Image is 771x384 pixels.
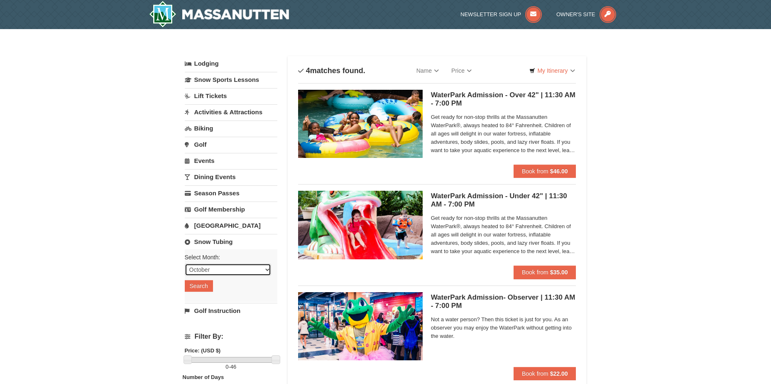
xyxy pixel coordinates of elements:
img: 6619917-1560-394ba125.jpg [298,90,423,158]
span: Book from [522,370,548,377]
strong: Number of Days [183,374,224,380]
a: Lodging [185,56,277,71]
h5: WaterPark Admission - Over 42" | 11:30 AM - 7:00 PM [431,91,576,108]
a: Events [185,153,277,168]
a: Golf Instruction [185,303,277,318]
button: Search [185,280,213,292]
a: Newsletter Sign Up [460,11,542,17]
h4: Filter By: [185,333,277,340]
strong: $35.00 [550,269,568,276]
span: Book from [522,168,548,175]
span: Owner's Site [556,11,595,17]
span: Newsletter Sign Up [460,11,521,17]
a: Snow Tubing [185,234,277,249]
img: 6619917-1587-675fdf84.jpg [298,292,423,360]
span: Not a water person? Then this ticket is just for you. As an observer you may enjoy the WaterPark ... [431,315,576,340]
strong: $46.00 [550,168,568,175]
a: Price [445,62,478,79]
a: Snow Sports Lessons [185,72,277,87]
span: Book from [522,269,548,276]
h5: WaterPark Admission - Under 42" | 11:30 AM - 7:00 PM [431,192,576,209]
span: 4 [306,66,310,75]
a: Golf Membership [185,202,277,217]
h4: matches found. [298,66,365,75]
a: [GEOGRAPHIC_DATA] [185,218,277,233]
label: - [185,363,277,371]
label: Select Month: [185,253,271,261]
button: Book from $35.00 [514,266,576,279]
span: 0 [225,364,228,370]
img: Massanutten Resort Logo [149,1,289,27]
h5: WaterPark Admission- Observer | 11:30 AM - 7:00 PM [431,293,576,310]
strong: $22.00 [550,370,568,377]
span: 46 [230,364,236,370]
strong: Price: (USD $) [185,347,221,354]
a: Name [410,62,445,79]
a: Lift Tickets [185,88,277,103]
img: 6619917-1570-0b90b492.jpg [298,191,423,259]
button: Book from $22.00 [514,367,576,380]
a: Biking [185,121,277,136]
a: Massanutten Resort [149,1,289,27]
a: Season Passes [185,185,277,201]
a: Golf [185,137,277,152]
span: Get ready for non-stop thrills at the Massanutten WaterPark®, always heated to 84° Fahrenheit. Ch... [431,113,576,155]
a: Activities & Attractions [185,104,277,120]
button: Book from $46.00 [514,165,576,178]
a: Dining Events [185,169,277,185]
a: My Itinerary [524,64,580,77]
span: Get ready for non-stop thrills at the Massanutten WaterPark®, always heated to 84° Fahrenheit. Ch... [431,214,576,256]
a: Owner's Site [556,11,616,17]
